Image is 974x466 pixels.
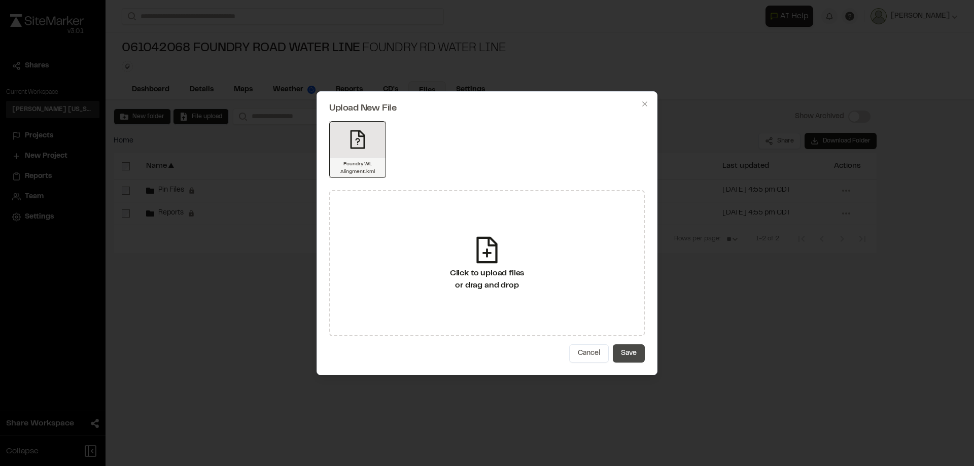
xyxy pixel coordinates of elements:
[569,344,609,363] button: Cancel
[329,190,645,336] div: Click to upload filesor drag and drop
[450,267,525,292] div: Click to upload files or drag and drop
[329,104,645,113] h2: Upload New File
[334,160,381,175] p: Foundry WL Alingment.kml
[613,344,645,363] button: Save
